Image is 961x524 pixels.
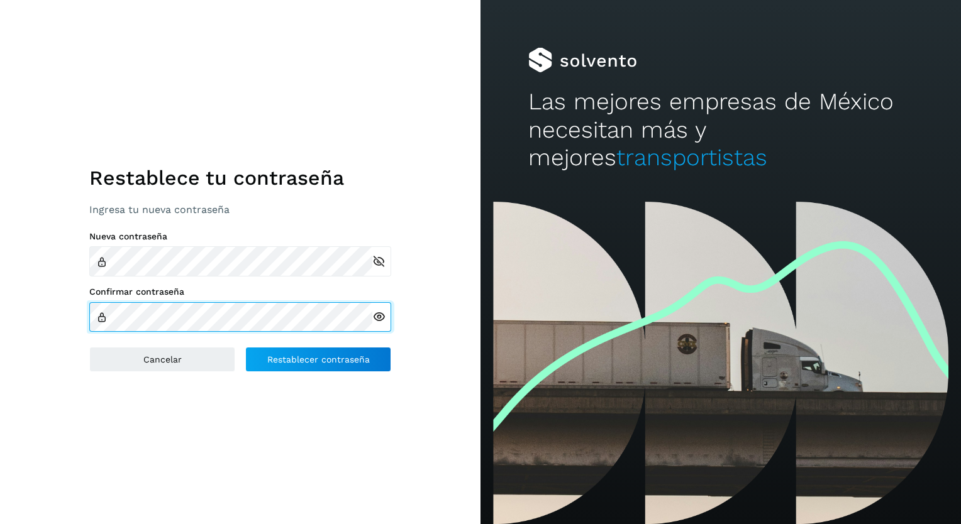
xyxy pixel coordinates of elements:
label: Confirmar contraseña [89,287,391,297]
button: Restablecer contraseña [245,347,391,372]
h2: Las mejores empresas de México necesitan más y mejores [528,88,913,172]
span: transportistas [616,144,767,171]
span: Cancelar [143,355,182,364]
button: Cancelar [89,347,235,372]
h1: Restablece tu contraseña [89,166,391,190]
label: Nueva contraseña [89,231,391,242]
span: Restablecer contraseña [267,355,370,364]
p: Ingresa tu nueva contraseña [89,204,391,216]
